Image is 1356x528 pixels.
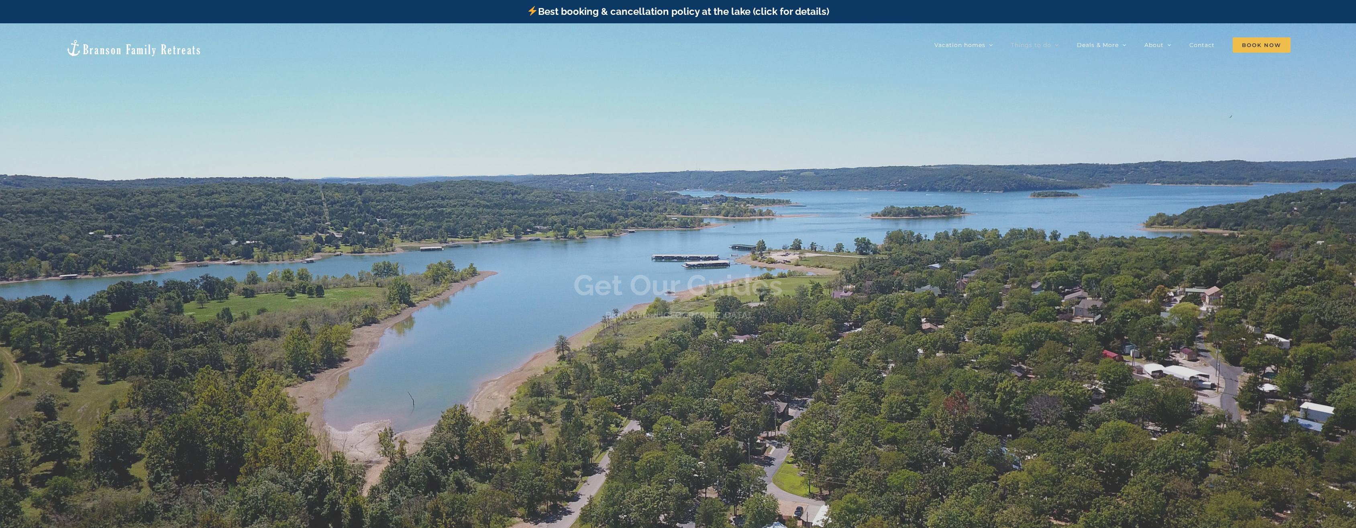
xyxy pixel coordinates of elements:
[934,42,985,48] span: Vacation homes
[1189,42,1215,48] span: Contact
[1233,37,1291,53] a: Book Now
[527,6,829,17] a: Best booking & cancellation policy at the lake (click for details)
[1144,37,1171,53] a: About
[1011,37,1059,53] a: Things to do
[934,37,993,53] a: Vacation homes
[1144,42,1164,48] span: About
[1011,42,1051,48] span: Things to do
[528,6,537,16] img: ⚡️
[606,310,750,320] h3: Branson and [GEOGRAPHIC_DATA]
[1077,37,1126,53] a: Deals & More
[1077,42,1119,48] span: Deals & More
[65,39,202,57] img: Branson Family Retreats Logo
[1189,37,1215,53] a: Contact
[573,268,783,302] b: Get Our Guides
[934,37,1291,53] nav: Main Menu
